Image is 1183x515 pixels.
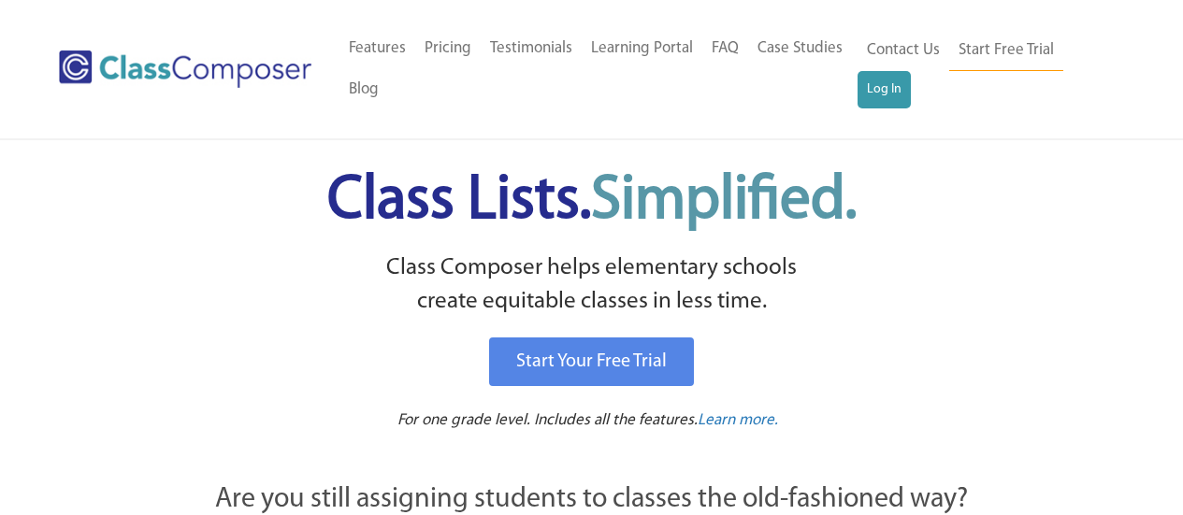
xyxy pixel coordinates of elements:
[339,28,415,69] a: Features
[702,28,748,69] a: FAQ
[327,171,857,232] span: Class Lists.
[858,30,949,71] a: Contact Us
[415,28,481,69] a: Pricing
[397,412,698,428] span: For one grade level. Includes all the features.
[516,352,667,371] span: Start Your Free Trial
[339,69,388,110] a: Blog
[949,30,1063,72] a: Start Free Trial
[112,251,1072,320] p: Class Composer helps elementary schools create equitable classes in less time.
[858,30,1110,108] nav: Header Menu
[481,28,582,69] a: Testimonials
[698,409,778,433] a: Learn more.
[858,71,911,108] a: Log In
[582,28,702,69] a: Learning Portal
[698,412,778,428] span: Learn more.
[748,28,852,69] a: Case Studies
[489,337,694,386] a: Start Your Free Trial
[339,28,858,110] nav: Header Menu
[59,50,311,88] img: Class Composer
[591,171,857,232] span: Simplified.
